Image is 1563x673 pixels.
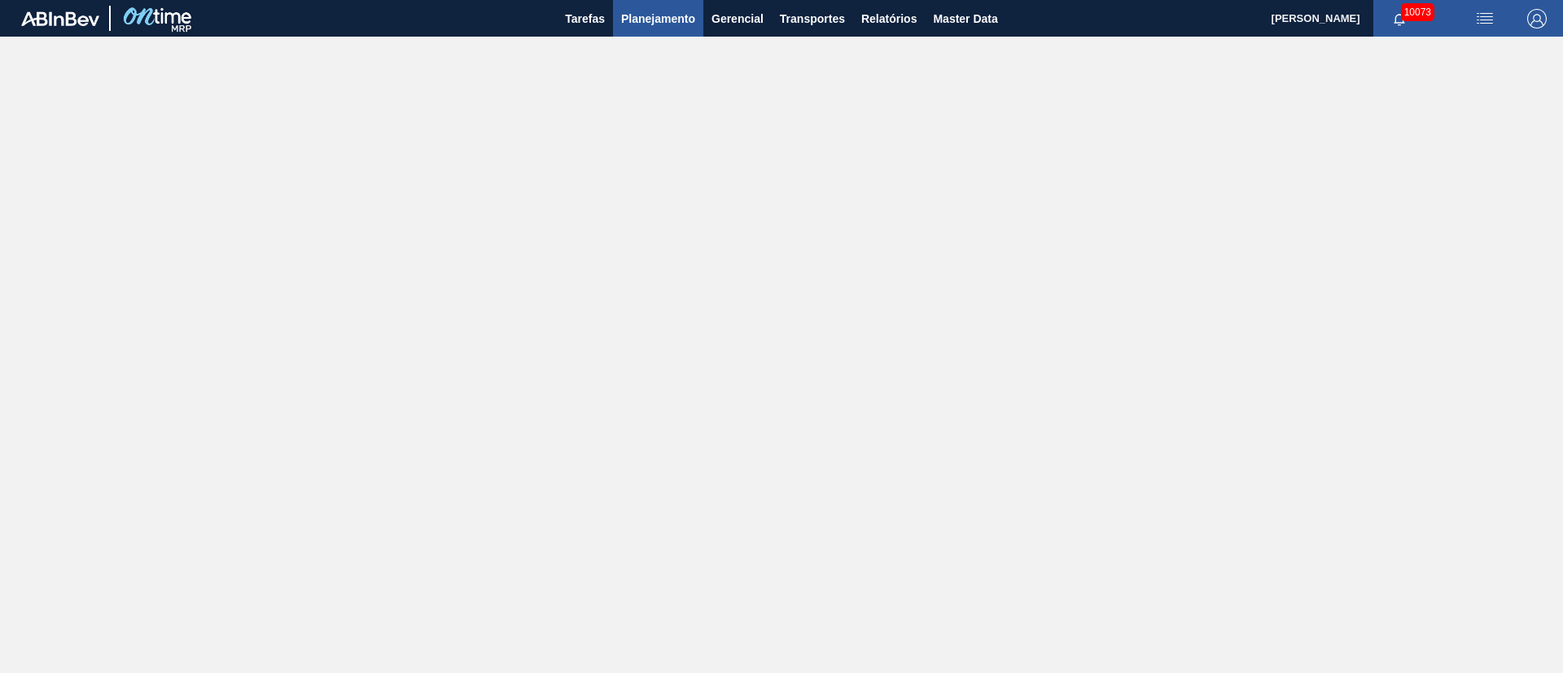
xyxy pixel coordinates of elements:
img: Logout [1527,9,1547,28]
span: Relatórios [861,9,917,28]
span: Tarefas [565,9,605,28]
span: Gerencial [711,9,764,28]
img: userActions [1475,9,1495,28]
span: 10073 [1401,3,1434,21]
img: TNhmsLtSVTkK8tSr43FrP2fwEKptu5GPRR3wAAAABJRU5ErkJggg== [21,11,99,26]
span: Transportes [780,9,845,28]
span: Planejamento [621,9,695,28]
span: Master Data [933,9,997,28]
button: Notificações [1373,7,1425,30]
